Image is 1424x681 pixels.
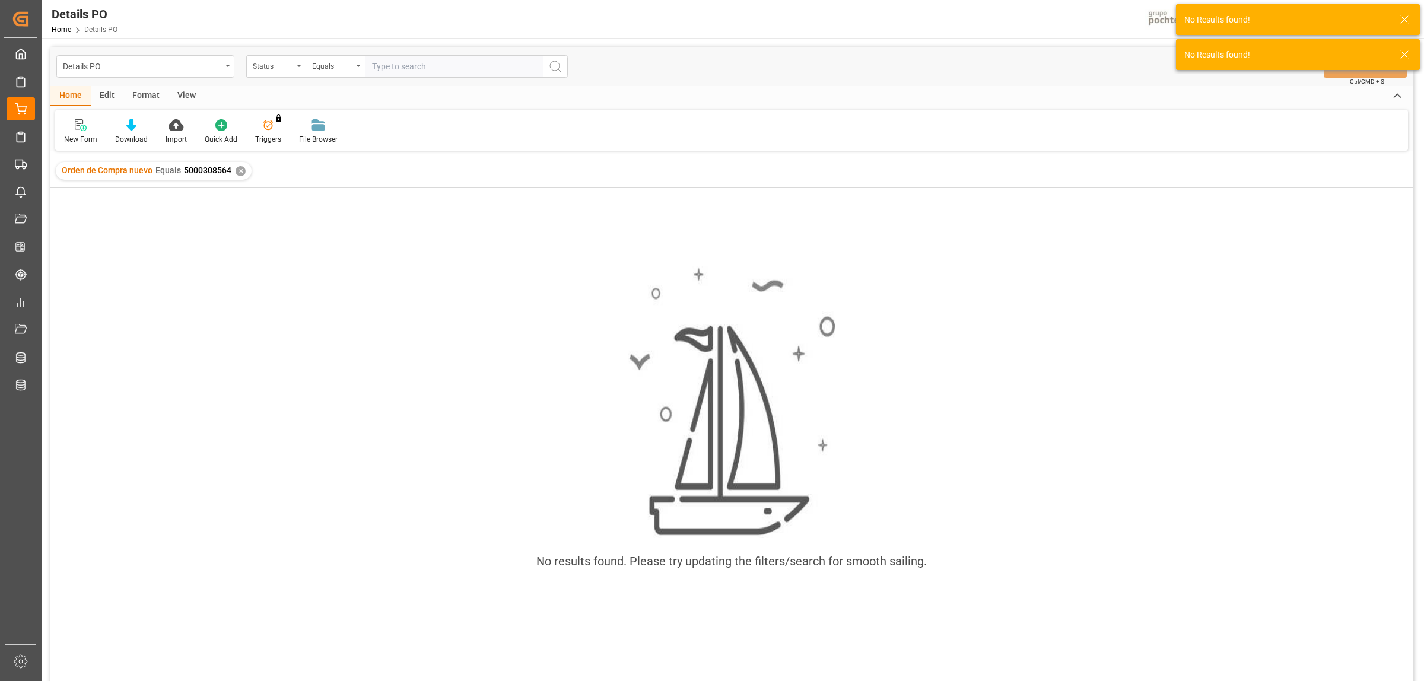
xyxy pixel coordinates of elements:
[166,134,187,145] div: Import
[1184,49,1388,61] div: No Results found!
[50,86,91,106] div: Home
[56,55,234,78] button: open menu
[115,134,148,145] div: Download
[1184,14,1388,26] div: No Results found!
[123,86,169,106] div: Format
[312,58,352,72] div: Equals
[91,86,123,106] div: Edit
[169,86,205,106] div: View
[365,55,543,78] input: Type to search
[62,166,152,175] span: Orden de Compra nuevo
[306,55,365,78] button: open menu
[246,55,306,78] button: open menu
[253,58,293,72] div: Status
[155,166,181,175] span: Equals
[628,266,835,538] img: smooth_sailing.jpeg
[52,5,117,23] div: Details PO
[63,58,221,73] div: Details PO
[236,166,246,176] div: ✕
[1145,9,1203,30] img: pochtecaImg.jpg_1689854062.jpg
[299,134,338,145] div: File Browser
[543,55,568,78] button: search button
[1350,77,1384,86] span: Ctrl/CMD + S
[52,26,71,34] a: Home
[536,552,927,570] div: No results found. Please try updating the filters/search for smooth sailing.
[184,166,231,175] span: 5000308564
[64,134,97,145] div: New Form
[205,134,237,145] div: Quick Add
